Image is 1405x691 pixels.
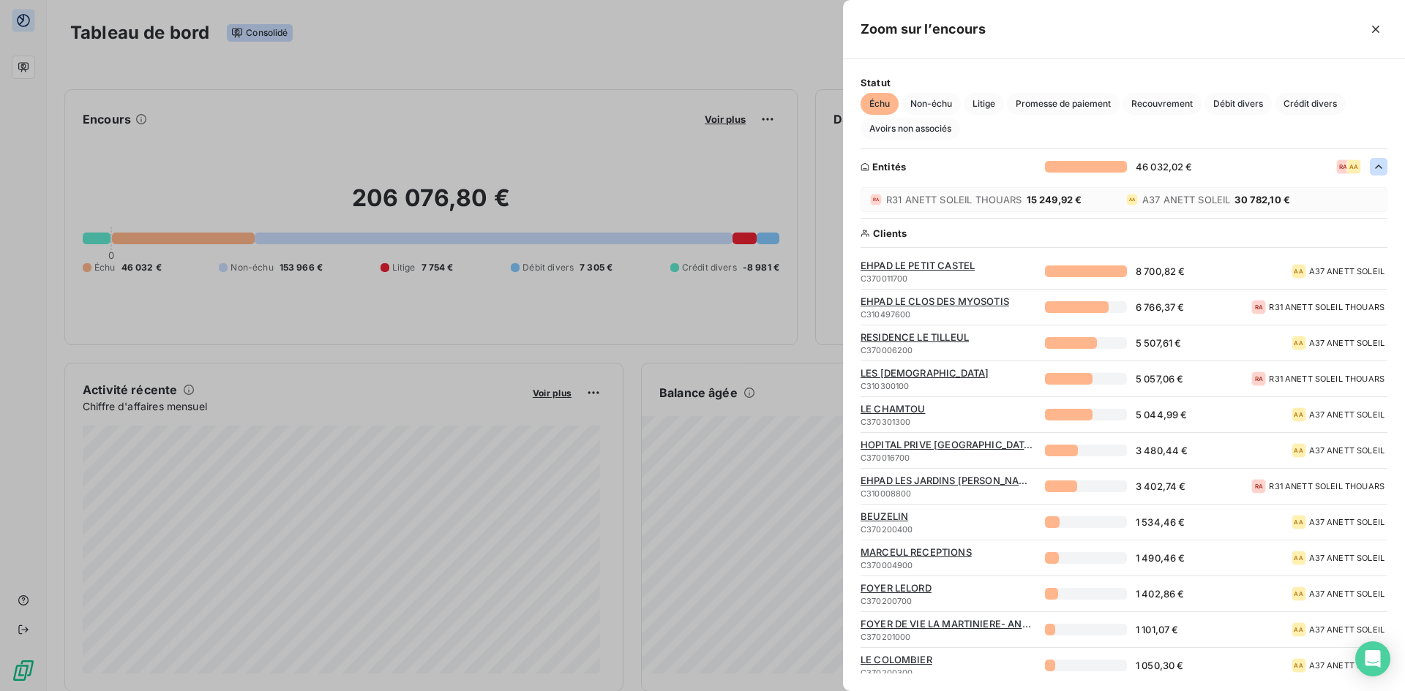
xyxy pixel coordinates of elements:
span: R31 ANETT SOLEIL THOUARS [1269,482,1387,491]
span: C370200400 [861,525,1036,534]
button: Échu [861,93,899,115]
span: 46 032,02 € [1136,161,1193,173]
span: A37 ANETT SOLEIL [1309,518,1387,526]
div: RA [1336,159,1351,174]
span: C310008800 [861,489,1036,498]
span: Entités [872,161,906,173]
span: 5 044,99 € [1136,409,1188,420]
span: R31 ANETT SOLEIL THOUARS [886,194,1022,205]
div: Open Intercom Messenger [1355,641,1390,676]
span: 15 249,92 € [1027,194,1082,205]
button: Litige [964,93,1004,115]
span: EHPAD LE PETIT CASTEL [861,260,1036,271]
span: A37 ANETT SOLEIL [1309,446,1387,455]
div: AA [1292,658,1306,673]
span: EHPAD LE CLOS DES MYOSOTIS [861,295,1036,307]
span: A37 ANETT SOLEIL [1309,267,1387,276]
span: A37 ANETT SOLEIL [1309,554,1387,562]
span: 1 534,46 € [1136,516,1185,528]
span: C310497600 [861,310,1036,319]
span: R31 ANETT SOLEIL THOUARS [1269,303,1387,311]
button: Recouvrement [1123,93,1202,115]
button: Promesse de paiement [1007,93,1120,115]
span: C370016700 [861,453,1036,462]
div: RA [1251,479,1266,494]
span: C370006200 [861,346,1036,355]
div: AA [1126,194,1138,205]
span: 1 050,30 € [1136,660,1184,671]
span: Clients [873,227,990,239]
span: A37 ANETT SOLEIL [1309,625,1387,634]
div: RA [1251,300,1266,314]
span: R31 ANETT SOLEIL THOUARS [1269,374,1387,383]
span: LES [DEMOGRAPHIC_DATA] [861,367,1036,379]
span: A37 ANETT SOLEIL [1309,410,1387,419]
div: RA [870,194,882,205]
span: LE COLOMBIER [861,654,1036,665]
button: Non-échu [902,93,961,115]
div: AA [1292,407,1306,422]
span: FOYER LELORD [861,582,1036,594]
div: AA [1346,159,1361,174]
span: 1 402,86 € [1136,588,1185,600]
span: C310300100 [861,382,1036,390]
span: EHPAD LES JARDINS [PERSON_NAME] [861,475,1036,486]
div: AA [1292,515,1306,529]
span: A37 ANETT SOLEIL [1142,194,1230,205]
span: 6 766,37 € [1136,301,1185,313]
span: 5 507,61 € [1136,337,1182,349]
span: 1 101,07 € [1136,624,1179,635]
div: AA [1292,443,1306,458]
div: AA [1292,586,1306,601]
span: 30 782,10 € [1234,194,1290,205]
div: AA [1292,264,1306,279]
span: 5 057,06 € [1136,373,1184,385]
span: HOPITAL PRIVE [GEOGRAPHIC_DATA][PERSON_NAME] [861,439,1036,450]
span: A37 ANETT SOLEIL [1309,589,1387,598]
span: C370201000 [861,633,1036,641]
span: LE CHAMTOU [861,403,1036,415]
div: RA [1251,371,1266,386]
span: C370004900 [861,561,1036,570]
span: 3 480,44 € [1136,445,1188,456]
span: 3 402,74 € [1136,480,1186,492]
span: A37 ANETT SOLEIL [1309,661,1387,670]
span: FOYER DE VIE LA MARTINIERE- ANAIS [861,618,1036,630]
button: Crédit divers [1275,93,1346,115]
div: AA [1292,336,1306,350]
span: C370200700 [861,597,1036,605]
div: AA [1292,551,1306,565]
span: C370200300 [861,668,1036,677]
h5: Zoom sur l’encours [861,19,986,39]
span: BEUZELIN [861,510,1036,522]
span: MARCEUL RECEPTIONS [861,546,1036,558]
span: 8 700,82 € [1136,265,1185,277]
div: AA [1292,622,1306,637]
span: A37 ANETT SOLEIL [1309,339,1387,347]
span: C370011700 [861,274,1036,283]
span: 1 490,46 € [1136,552,1185,564]
button: Débit divers [1204,93,1272,115]
span: C370301300 [861,418,1036,426]
span: RESIDENCE LE TILLEUL [861,331,1036,343]
span: Statut [861,77,1387,88]
button: Avoirs non associés [861,118,960,140]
